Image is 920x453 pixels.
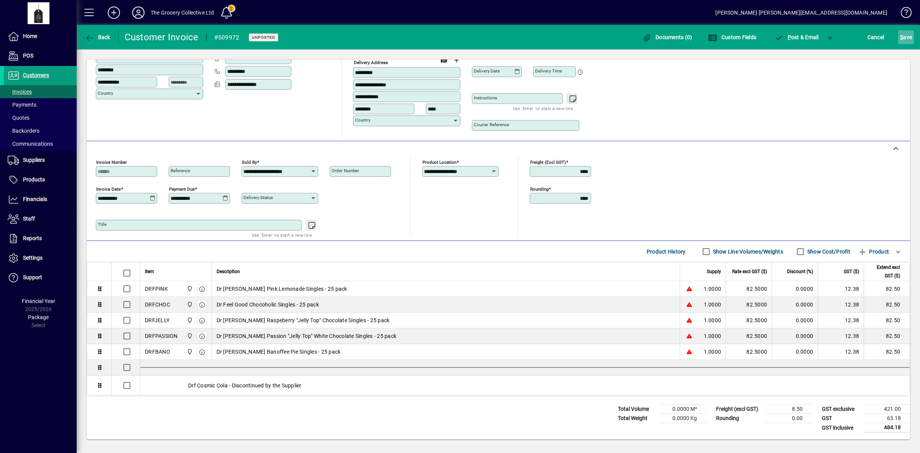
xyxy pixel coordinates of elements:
td: 0.0000 [772,313,818,328]
mat-label: Country [355,117,370,123]
a: Staff [4,209,77,229]
span: Financial Year [22,298,55,304]
div: [PERSON_NAME] [PERSON_NAME][EMAIL_ADDRESS][DOMAIN_NAME] [715,7,887,19]
span: 4/75 Apollo Drive [185,300,194,309]
td: 82.50 [864,281,910,297]
span: Product [858,245,889,258]
td: 0.0000 [772,297,818,313]
td: 12.38 [818,281,864,297]
button: Save [898,30,914,44]
span: Products [23,176,45,183]
td: 82.50 [864,313,910,328]
div: Customer Invoice [125,31,199,43]
td: 484.18 [864,423,910,433]
div: #509972 [214,31,240,44]
div: 82.5000 [731,316,767,324]
mat-label: Payment due [169,186,195,192]
mat-label: Product location [422,160,457,165]
div: 82.5000 [731,348,767,356]
span: Quotes [8,115,30,121]
mat-label: Delivery time [535,68,562,74]
button: Documents (0) [641,30,694,44]
td: GST exclusive [818,405,864,414]
a: Backorders [4,124,77,137]
span: Dr Feel Good Chocoholic Singles - 25 pack [217,301,319,308]
a: View on map [438,54,450,66]
span: Product History [647,245,686,258]
mat-label: Instructions [474,95,497,100]
span: Support [23,274,42,280]
span: Unposted [252,35,275,40]
mat-label: Title [98,222,107,227]
button: Cancel [866,30,886,44]
span: Discount (%) [787,267,813,276]
mat-label: Invoice number [96,160,127,165]
div: DRFCHOC [145,301,170,308]
mat-hint: Use 'Enter' to start a new line [513,104,573,113]
a: Suppliers [4,151,77,170]
span: Documents (0) [642,34,692,40]
div: DRFPINK [145,285,168,293]
div: The Grocery Collective Ltd [151,7,214,19]
td: Total Volume [614,405,660,414]
mat-label: Delivery status [243,195,273,200]
td: 421.00 [864,405,910,414]
div: 82.5000 [731,285,767,293]
td: 82.50 [864,344,910,360]
td: 0.00 [766,414,812,423]
span: Payments [8,102,36,108]
td: GST [818,414,864,423]
a: Quotes [4,111,77,124]
span: S [900,34,903,40]
td: 82.50 [864,297,910,313]
span: Cancel [867,31,884,43]
a: POS [4,46,77,66]
span: Financials [23,196,47,202]
td: 0.0000 M³ [660,405,706,414]
div: DRFPASSION [145,332,178,340]
span: Dr [PERSON_NAME] Pink Lemonade Singles - 25 pack [217,285,347,293]
td: 12.38 [818,328,864,344]
span: 1.0000 [704,316,721,324]
span: 4/75 Apollo Drive [185,348,194,356]
td: GST inclusive [818,423,864,433]
a: Communications [4,137,77,150]
span: Backorders [8,128,39,134]
button: Add [102,6,126,20]
mat-hint: Use 'Enter' to start a new line [252,231,312,239]
span: Communications [8,141,53,147]
span: 1.0000 [704,285,721,293]
td: 12.38 [818,297,864,313]
button: Back [83,30,112,44]
span: Suppliers [23,157,45,163]
label: Show Cost/Profit [806,248,850,255]
span: Customers [23,72,49,78]
span: Dr [PERSON_NAME] Passion "Jelly Top" White Chocolate Singles - 25 pack [217,332,397,340]
span: Item [145,267,154,276]
button: Product History [644,245,689,259]
span: 4/75 Apollo Drive [185,332,194,340]
span: Settings [23,255,43,261]
td: 0.0000 [772,328,818,344]
td: 63.18 [864,414,910,423]
span: Extend excl GST ($) [869,263,900,280]
td: 8.50 [766,405,812,414]
td: Freight (excl GST) [712,405,766,414]
td: 0.0000 Kg [660,414,706,423]
button: Product [854,245,893,259]
mat-label: Reference [171,168,190,173]
a: Financials [4,190,77,209]
span: POS [23,53,33,59]
td: 82.50 [864,328,910,344]
span: Back [85,34,110,40]
span: 1.0000 [704,301,721,308]
span: Package [28,314,49,320]
td: Rounding [712,414,766,423]
span: GST ($) [844,267,859,276]
td: 0.0000 [772,344,818,360]
mat-label: Freight (excl GST) [530,160,566,165]
td: Total Weight [614,414,660,423]
span: Staff [23,216,35,222]
a: Reports [4,229,77,248]
td: 12.38 [818,344,864,360]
